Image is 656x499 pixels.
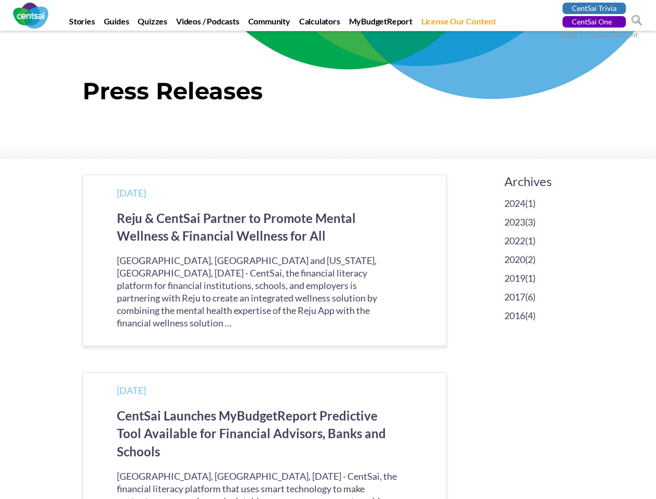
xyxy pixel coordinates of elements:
a: 2019 [504,271,525,285]
li: (2) [504,253,573,266]
a: 2023 [504,215,525,229]
a: MyBudgetReport [345,16,416,31]
li: (4) [504,309,573,322]
h3: Archives [504,175,573,188]
li: (6) [504,290,573,304]
a: Quizzes [134,16,171,31]
li: (1) [504,271,573,285]
li: (1) [504,234,573,247]
h1: Press Releases [83,76,573,110]
a: Community [245,16,294,31]
span: | [579,29,585,41]
a: 2017 [504,290,525,304]
a: 2022 [504,234,525,247]
img: CentSai [13,3,48,29]
a: Create Account [587,30,638,41]
li: (1) [504,196,573,210]
a: Guides [100,16,133,31]
a: 2020 [504,253,525,266]
a: 2024 [504,196,525,210]
a: CentSai One [563,16,626,28]
li: (3) [504,215,573,229]
a: CentSai Trivia [563,3,626,14]
a: Login [560,30,578,41]
a: License Our Content [418,16,500,31]
a: Reju & CentSai Partner to Promote Mental Wellness & Financial Wellness for All [117,211,356,243]
a: 2016 [504,309,525,322]
a: Calculators [296,16,344,31]
p: [GEOGRAPHIC_DATA], [GEOGRAPHIC_DATA] and [US_STATE], [GEOGRAPHIC_DATA], [DATE] - CentSai, the fin... [117,254,397,329]
time: [DATE] [117,187,146,199]
a: Videos / Podcasts [172,16,243,31]
time: [DATE] [117,385,146,396]
a: CentSai Launches MyBudgetReport Predictive Tool Available for Financial Advisors, Banks and Schools [117,408,386,459]
a: Stories [65,16,99,31]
